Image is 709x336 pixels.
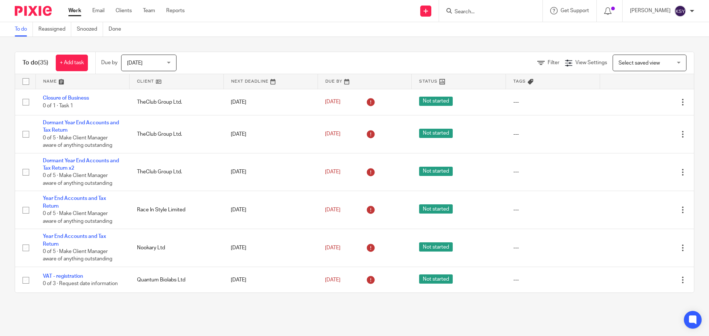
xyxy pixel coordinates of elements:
[513,98,593,106] div: ---
[325,245,340,250] span: [DATE]
[325,277,340,283] span: [DATE]
[38,60,48,66] span: (35)
[130,153,224,191] td: TheClub Group Ltd.
[223,267,318,293] td: [DATE]
[325,169,340,174] span: [DATE]
[223,115,318,153] td: [DATE]
[38,22,71,37] a: Reassigned
[513,131,593,138] div: ---
[419,97,453,106] span: Not started
[419,242,453,252] span: Not started
[223,89,318,115] td: [DATE]
[619,60,660,66] span: Select saved view
[15,6,52,16] img: Pixie
[325,100,340,105] span: [DATE]
[143,7,155,14] a: Team
[43,281,118,286] span: 0 of 3 · Request date information
[513,206,593,214] div: ---
[130,229,224,267] td: Nookary Ltd
[43,249,112,262] span: 0 of 5 · Make Client Manager aware of anything outstanding
[23,59,48,67] h1: To do
[575,60,607,65] span: View Settings
[513,79,526,83] span: Tags
[130,89,224,115] td: TheClub Group Ltd.
[101,59,117,66] p: Due by
[43,196,106,208] a: Year End Accounts and Tax Return
[130,191,224,229] td: Race In Style Limited
[223,153,318,191] td: [DATE]
[43,173,112,186] span: 0 of 5 · Make Client Manager aware of anything outstanding
[43,103,73,108] span: 0 of 1 · Task 1
[454,9,520,15] input: Search
[77,22,103,37] a: Snoozed
[109,22,127,37] a: Done
[15,22,33,37] a: To do
[68,7,81,14] a: Work
[561,8,589,13] span: Get Support
[223,229,318,267] td: [DATE]
[630,7,671,14] p: [PERSON_NAME]
[419,204,453,214] span: Not started
[419,274,453,284] span: Not started
[56,55,88,71] a: + Add task
[43,274,83,279] a: VAT - registration
[166,7,185,14] a: Reports
[127,60,143,66] span: [DATE]
[513,168,593,176] div: ---
[325,132,340,137] span: [DATE]
[419,129,453,138] span: Not started
[130,267,224,293] td: Quantum Biolabs Ltd
[43,158,119,171] a: Dormant Year End Accounts and Tax Return x2
[43,135,112,148] span: 0 of 5 · Make Client Manager aware of anything outstanding
[419,167,453,176] span: Not started
[43,96,89,101] a: Closure of Business
[513,244,593,252] div: ---
[130,115,224,153] td: TheClub Group Ltd.
[548,60,559,65] span: Filter
[325,207,340,212] span: [DATE]
[513,276,593,284] div: ---
[116,7,132,14] a: Clients
[43,234,106,246] a: Year End Accounts and Tax Return
[43,120,119,133] a: Dormant Year End Accounts and Tax Return
[43,211,112,224] span: 0 of 5 · Make Client Manager aware of anything outstanding
[674,5,686,17] img: svg%3E
[92,7,105,14] a: Email
[223,191,318,229] td: [DATE]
